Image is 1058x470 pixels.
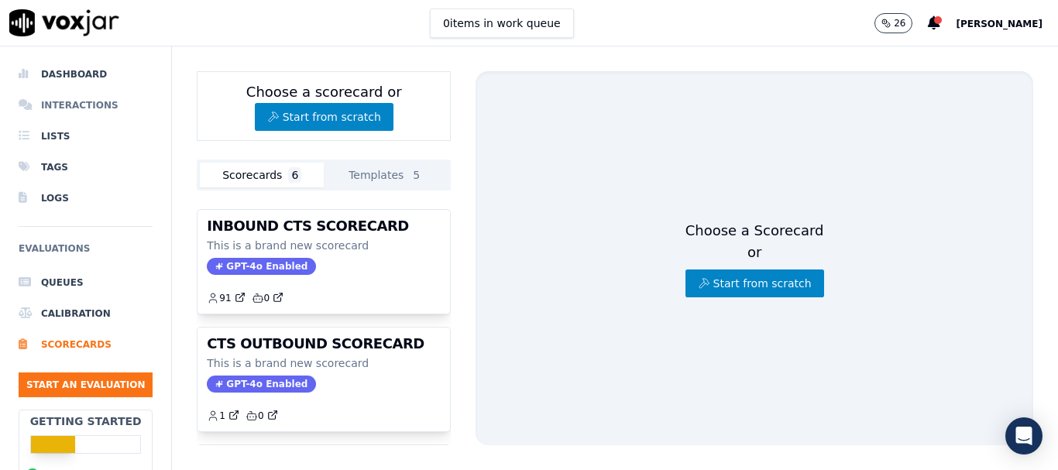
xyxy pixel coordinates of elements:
h3: CTS OUTBOUND SCORECARD [207,337,441,351]
button: 1 [207,410,246,422]
button: 26 [874,13,928,33]
a: Lists [19,121,153,152]
h6: Evaluations [19,239,153,267]
a: 1 [207,410,239,422]
a: 0 [252,292,284,304]
button: Templates [324,163,448,187]
a: Tags [19,152,153,183]
p: This is a brand new scorecard [207,355,441,371]
div: Open Intercom Messenger [1005,417,1043,455]
a: Interactions [19,90,153,121]
button: Start an Evaluation [19,372,153,397]
button: [PERSON_NAME] [956,14,1058,33]
span: GPT-4o Enabled [207,376,316,393]
div: Choose a Scorecard or [685,220,824,297]
p: 26 [894,17,905,29]
h3: INBOUND CTS SCORECARD [207,219,441,233]
div: Choose a scorecard or [197,71,451,141]
p: This is a brand new scorecard [207,238,441,253]
button: 91 [207,292,251,304]
span: 5 [410,167,423,183]
button: 26 [874,13,912,33]
a: Scorecards [19,329,153,360]
a: Logs [19,183,153,214]
a: Queues [19,267,153,298]
span: [PERSON_NAME] [956,19,1043,29]
span: 6 [288,167,301,183]
button: Start from scratch [685,269,824,297]
button: Start from scratch [255,103,393,131]
img: voxjar logo [9,9,119,36]
button: Scorecards [200,163,324,187]
button: 0items in work queue [430,9,574,38]
a: 91 [207,292,245,304]
h2: Getting Started [30,413,142,429]
a: 0 [246,410,278,422]
a: Calibration [19,298,153,329]
a: Dashboard [19,59,153,90]
span: GPT-4o Enabled [207,258,316,275]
